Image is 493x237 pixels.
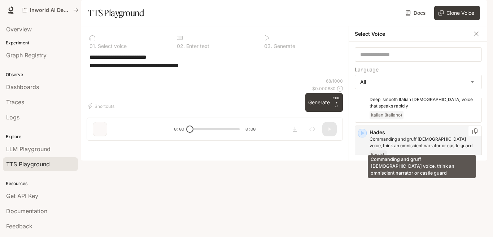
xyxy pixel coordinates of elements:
[177,44,185,49] p: 0 2 .
[434,6,480,20] button: Clone Voice
[370,96,479,109] p: Deep, smooth Italian male voice that speaks rapidly
[326,78,343,84] p: 68 / 1000
[312,85,336,92] p: $ 0.000680
[404,6,428,20] a: Docs
[370,129,479,136] p: Hades
[90,44,96,49] p: 0 1 .
[333,96,340,105] p: CTRL +
[333,96,340,109] p: ⏎
[272,44,295,49] p: Generate
[87,100,117,112] button: Shortcuts
[370,136,479,149] p: Commanding and gruff male voice, think an omniscient narrator or castle guard
[355,75,481,89] div: All
[355,67,379,72] p: Language
[19,3,82,17] button: All workspaces
[471,128,479,134] button: Copy Voice ID
[30,7,70,13] p: Inworld AI Demos
[185,44,209,49] p: Enter text
[88,6,144,20] h1: TTS Playground
[305,93,343,112] button: GenerateCTRL +⏎
[370,111,403,119] span: Italian (Italiano)
[264,44,272,49] p: 0 3 .
[368,155,476,178] div: Commanding and gruff [DEMOGRAPHIC_DATA] voice, think an omniscient narrator or castle guard
[96,44,127,49] p: Select voice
